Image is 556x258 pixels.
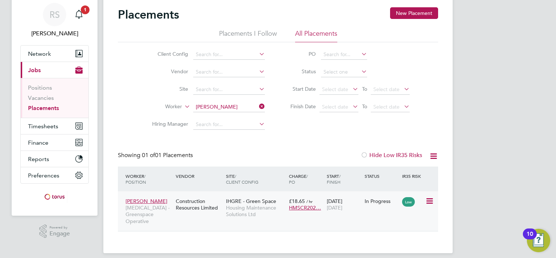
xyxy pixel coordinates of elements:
[28,156,49,163] span: Reports
[224,169,287,188] div: Site
[322,86,348,93] span: Select date
[193,67,265,77] input: Search for...
[28,139,48,146] span: Finance
[306,199,313,204] span: / hr
[72,3,86,26] a: 1
[126,198,167,204] span: [PERSON_NAME]
[360,102,369,111] span: To
[21,118,88,134] button: Timesheets
[140,103,182,110] label: Worker
[321,67,367,77] input: Select one
[325,194,363,215] div: [DATE]
[373,103,400,110] span: Select date
[21,151,88,167] button: Reports
[21,62,88,78] button: Jobs
[373,86,400,93] span: Select date
[363,169,401,183] div: Status
[289,173,308,185] span: / PO
[142,152,193,159] span: 01 Placements
[283,51,316,57] label: PO
[124,194,438,200] a: [PERSON_NAME][MEDICAL_DATA] - Greenspace OperativeConstruction Resources LimitedIHGRE - Green Spa...
[20,29,89,38] span: Ryan Scott
[193,120,265,130] input: Search for...
[174,194,224,215] div: Construction Resources Limited
[321,50,367,60] input: Search for...
[402,197,415,207] span: Low
[322,103,348,110] span: Select date
[226,204,285,218] span: Housing Maintenance Solutions Ltd
[289,198,305,204] span: £18.65
[118,7,179,22] h2: Placements
[174,169,224,183] div: Vendor
[219,29,277,42] li: Placements I Follow
[283,103,316,110] label: Finish Date
[28,105,59,112] a: Placements
[226,173,258,185] span: / Client Config
[361,152,422,159] label: Hide Low IR35 Risks
[289,204,321,211] span: HMSCR202…
[28,50,51,57] span: Network
[42,191,67,203] img: torus-logo-retina.png
[193,102,265,112] input: Search for...
[49,224,70,231] span: Powered by
[283,68,316,75] label: Status
[146,86,188,92] label: Site
[28,172,59,179] span: Preferences
[295,29,337,42] li: All Placements
[527,229,550,252] button: Open Resource Center, 10 new notifications
[146,51,188,57] label: Client Config
[126,173,146,185] span: / Position
[226,198,276,204] span: IHGRE - Green Space
[146,121,188,127] label: Hiring Manager
[287,169,325,188] div: Charge
[20,3,89,38] a: RS[PERSON_NAME]
[527,234,533,243] div: 10
[21,78,88,118] div: Jobs
[118,152,194,159] div: Showing
[28,123,58,130] span: Timesheets
[126,204,172,224] span: [MEDICAL_DATA] - Greenspace Operative
[360,84,369,94] span: To
[81,5,90,14] span: 1
[142,152,155,159] span: 01 of
[327,204,342,211] span: [DATE]
[400,169,425,183] div: IR35 Risk
[146,68,188,75] label: Vendor
[20,191,89,203] a: Go to home page
[39,224,70,238] a: Powered byEngage
[325,169,363,188] div: Start
[21,134,88,150] button: Finance
[124,169,174,188] div: Worker
[327,173,341,185] span: / Finish
[28,94,54,101] a: Vacancies
[21,167,88,183] button: Preferences
[390,7,438,19] button: New Placement
[21,46,88,62] button: Network
[193,50,265,60] input: Search for...
[49,231,70,237] span: Engage
[28,67,41,74] span: Jobs
[365,198,399,204] div: In Progress
[28,84,52,91] a: Positions
[283,86,316,92] label: Start Date
[49,10,60,19] span: RS
[193,85,265,95] input: Search for...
